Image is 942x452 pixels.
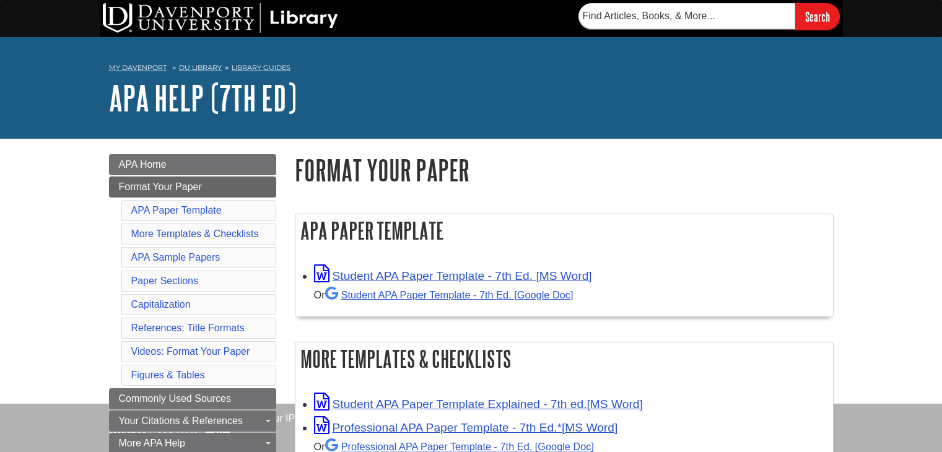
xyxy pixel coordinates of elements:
a: Paper Sections [131,276,199,286]
a: Capitalization [131,299,191,310]
a: My Davenport [109,63,167,73]
img: DU Library [103,3,338,33]
a: APA Paper Template [131,205,222,215]
a: Videos: Format Your Paper [131,346,250,357]
a: References: Title Formats [131,323,245,333]
a: Commonly Used Sources [109,388,276,409]
a: APA Help (7th Ed) [109,79,297,117]
a: Link opens in new window [314,398,643,411]
a: Your Citations & References [109,411,276,432]
h2: More Templates & Checklists [295,342,833,375]
form: Searches DU Library's articles, books, and more [578,3,840,30]
a: Format Your Paper [109,176,276,198]
span: APA Home [119,159,167,170]
a: APA Home [109,154,276,175]
a: DU Library [179,63,222,72]
input: Search [795,3,840,30]
span: Format Your Paper [119,181,202,192]
a: Professional APA Paper Template - 7th Ed. [325,441,594,452]
a: Student APA Paper Template - 7th Ed. [Google Doc] [325,289,573,300]
h1: Format Your Paper [295,154,834,186]
span: Your Citations & References [119,415,243,426]
h2: APA Paper Template [295,214,833,247]
a: More Templates & Checklists [131,228,259,239]
a: Link opens in new window [314,421,618,434]
a: Link opens in new window [314,269,592,282]
span: More APA Help [119,438,185,448]
small: Or [314,441,594,452]
a: Figures & Tables [131,370,205,380]
input: Find Articles, Books, & More... [578,3,795,29]
span: Commonly Used Sources [119,393,231,404]
nav: breadcrumb [109,59,834,79]
small: Or [314,289,573,300]
a: APA Sample Papers [131,252,220,263]
a: Library Guides [232,63,290,72]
